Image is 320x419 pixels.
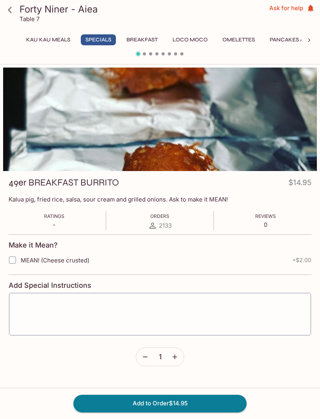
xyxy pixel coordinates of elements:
[20,3,269,15] h3: Forty Niner - Aiea
[9,281,311,290] h4: Add Special Instructions
[9,241,58,250] h4: Make it Mean?
[288,177,311,192] h4: $14.95
[159,222,172,229] span: 2133
[21,257,89,264] span: MEAN! (Cheese crusted)
[159,353,162,361] span: 1
[122,34,162,45] button: Breakfast
[9,177,119,189] h3: 49er BREAKFAST BURRITO
[73,395,247,412] button: Add to Order$14.95
[150,213,169,219] span: Orders
[44,213,64,219] span: Ratings
[168,34,212,45] button: Loco Moco
[255,213,276,219] span: Reviews
[44,221,64,228] p: -
[3,68,317,171] div: 49er BREAKFAST BURRITO
[255,221,276,228] p: 0
[22,34,75,45] button: Kau Kau Meals
[81,34,116,45] button: Specials
[218,34,259,45] button: Omelettes
[9,196,311,203] p: Kalua pig, fried rice, salsa, sour cream and grilled onions. Ask to make it MEAN!
[292,257,311,263] span: + $2.00
[20,15,39,23] p: Table 7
